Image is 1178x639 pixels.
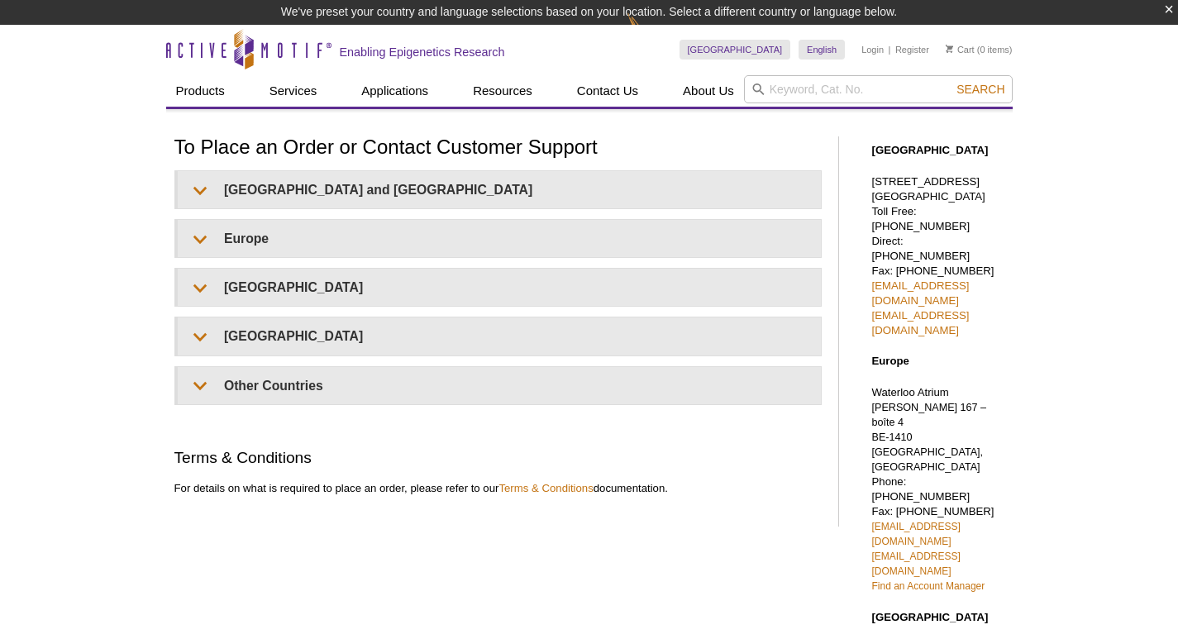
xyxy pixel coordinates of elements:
a: Register [895,44,929,55]
h1: To Place an Order or Contact Customer Support [174,136,822,160]
img: Your Cart [946,45,953,53]
a: Login [861,44,884,55]
a: Find an Account Manager [872,580,985,592]
a: Terms & Conditions [498,482,593,494]
a: [EMAIL_ADDRESS][DOMAIN_NAME] [872,551,961,577]
p: Waterloo Atrium Phone: [PHONE_NUMBER] Fax: [PHONE_NUMBER] [872,385,1004,594]
h2: Terms & Conditions [174,446,822,469]
img: Change Here [627,12,671,51]
span: [PERSON_NAME] 167 – boîte 4 BE-1410 [GEOGRAPHIC_DATA], [GEOGRAPHIC_DATA] [872,402,987,473]
a: Contact Us [567,75,648,107]
span: Search [956,83,1004,96]
a: [EMAIL_ADDRESS][DOMAIN_NAME] [872,521,961,547]
strong: [GEOGRAPHIC_DATA] [872,144,989,156]
summary: Europe [178,220,821,257]
a: Cart [946,44,975,55]
a: [GEOGRAPHIC_DATA] [680,40,791,60]
a: Resources [463,75,542,107]
summary: [GEOGRAPHIC_DATA] [178,317,821,355]
a: Services [260,75,327,107]
a: Products [166,75,235,107]
li: (0 items) [946,40,1013,60]
summary: [GEOGRAPHIC_DATA] and [GEOGRAPHIC_DATA] [178,171,821,208]
summary: Other Countries [178,367,821,404]
p: For details on what is required to place an order, please refer to our documentation. [174,481,822,496]
strong: Europe [872,355,909,367]
a: [EMAIL_ADDRESS][DOMAIN_NAME] [872,279,970,307]
a: Applications [351,75,438,107]
a: [EMAIL_ADDRESS][DOMAIN_NAME] [872,309,970,336]
strong: [GEOGRAPHIC_DATA] [872,611,989,623]
a: About Us [673,75,744,107]
h2: Enabling Epigenetics Research [340,45,505,60]
button: Search [951,82,1009,97]
p: [STREET_ADDRESS] [GEOGRAPHIC_DATA] Toll Free: [PHONE_NUMBER] Direct: [PHONE_NUMBER] Fax: [PHONE_N... [872,174,1004,338]
input: Keyword, Cat. No. [744,75,1013,103]
summary: [GEOGRAPHIC_DATA] [178,269,821,306]
li: | [889,40,891,60]
a: English [799,40,845,60]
